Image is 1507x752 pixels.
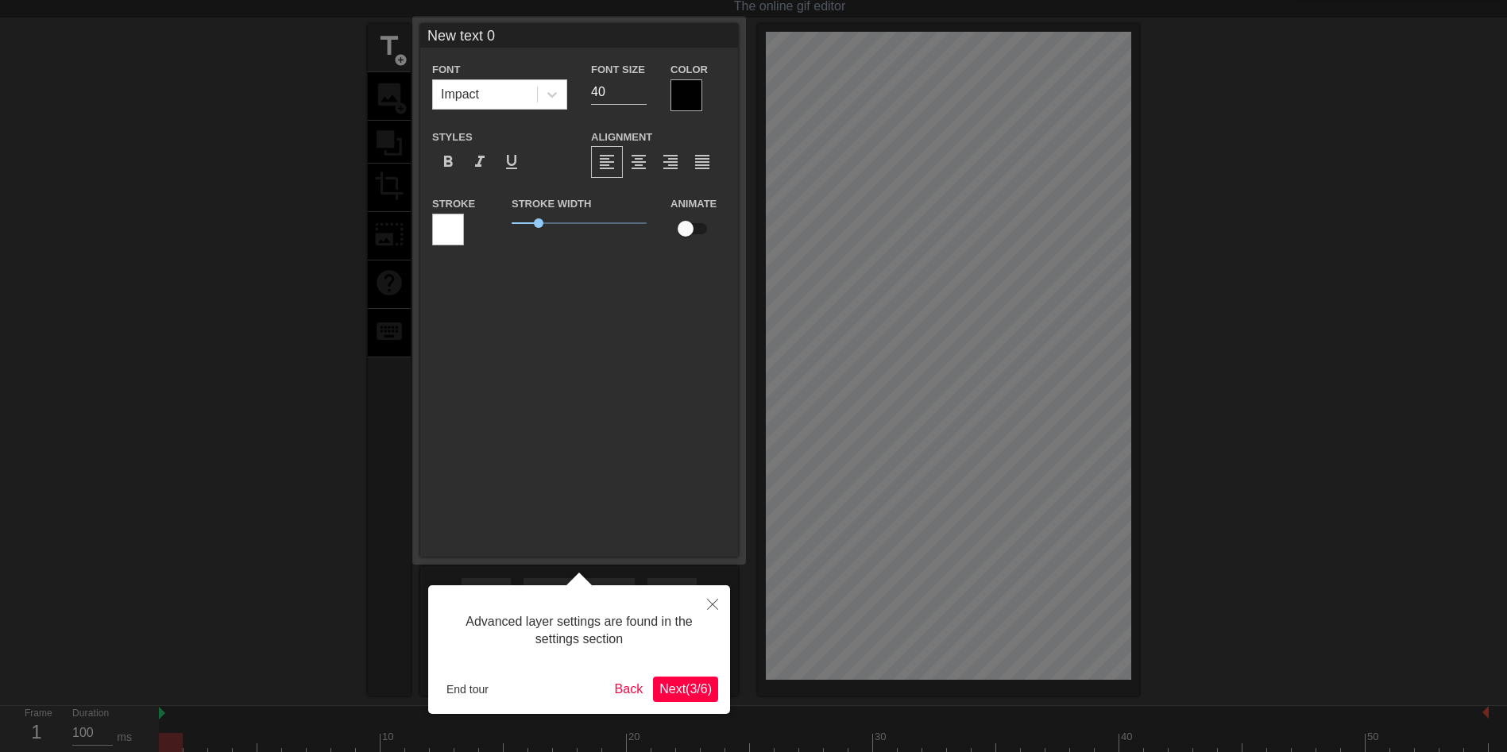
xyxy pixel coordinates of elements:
button: Back [609,677,650,702]
div: Advanced layer settings are found in the settings section [440,597,718,665]
button: End tour [440,677,495,701]
button: Close [695,585,730,622]
button: Next [653,677,718,702]
span: Next ( 3 / 6 ) [659,682,712,696]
